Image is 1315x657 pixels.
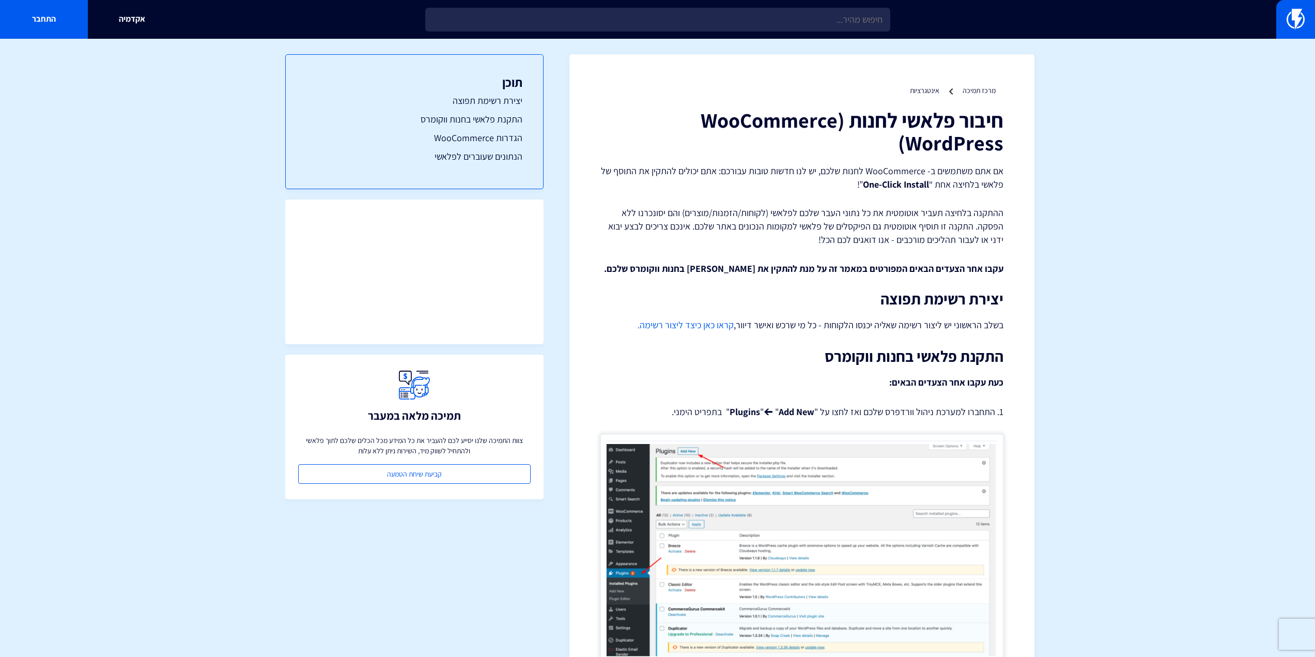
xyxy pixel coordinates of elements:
strong: Add New [779,406,814,418]
p: 1. התחברו למערכת ניהול וורדפרס שלכם ואז לחצו על " "🡨 " " בתפריט הימני. [600,405,1003,419]
a: הגדרות WooCommerce [306,131,522,145]
h1: חיבור פלאשי לחנות (WooCommerce (WordPress [600,109,1003,154]
h2: יצירת רשימת תפוצה [600,291,1003,308]
input: חיפוש מהיר... [425,8,890,32]
strong: One-Click Install [863,178,929,190]
h3: תוכן [306,75,522,89]
p: צוות התמיכה שלנו יסייע לכם להעביר את כל המידע מכל הכלים שלכם לתוך פלאשי ולהתחיל לשווק מיד, השירות... [298,435,531,456]
a: אינטגרציות [910,86,939,95]
a: הנתונים שעוברים לפלאשי [306,150,522,163]
strong: Plugins [730,406,760,418]
h2: התקנת פלאשי בחנות ווקומרס [600,348,1003,365]
strong: עקבו אחר הצעדים הבאים המפורטים במאמר זה על מנת להתקין את [PERSON_NAME] בחנות ווקומרס שלכם. [604,263,1003,274]
p: ההתקנה בלחיצה תעביר אוטומטית את כל נתוני העבר שלכם לפלאשי (לקוחות/הזמנות/מוצרים) והם יסונכרנו ללא... [600,206,1003,246]
a: קראו כאן כיצד ליצור רשימה. [638,319,734,331]
a: מרכז תמיכה [963,86,996,95]
strong: כעת עקבו אחר הצעדים הבאים: [889,376,1003,388]
p: בשלב הראשוני יש ליצור רשימה שאליה יכנסו הלקוחות - כל מי שרכש ואישר דיוור, [600,318,1003,332]
a: יצירת רשימת תפוצה [306,94,522,108]
a: קביעת שיחת הטמעה [298,464,531,484]
h3: תמיכה מלאה במעבר [368,409,461,422]
a: התקנת פלאשי בחנות ווקומרס [306,113,522,126]
p: אם אתם משתמשים ב- WooCommerce לחנות שלכם, יש לנו חדשות טובות עבורכם: אתם יכולים להתקין את התוסף ש... [600,164,1003,191]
